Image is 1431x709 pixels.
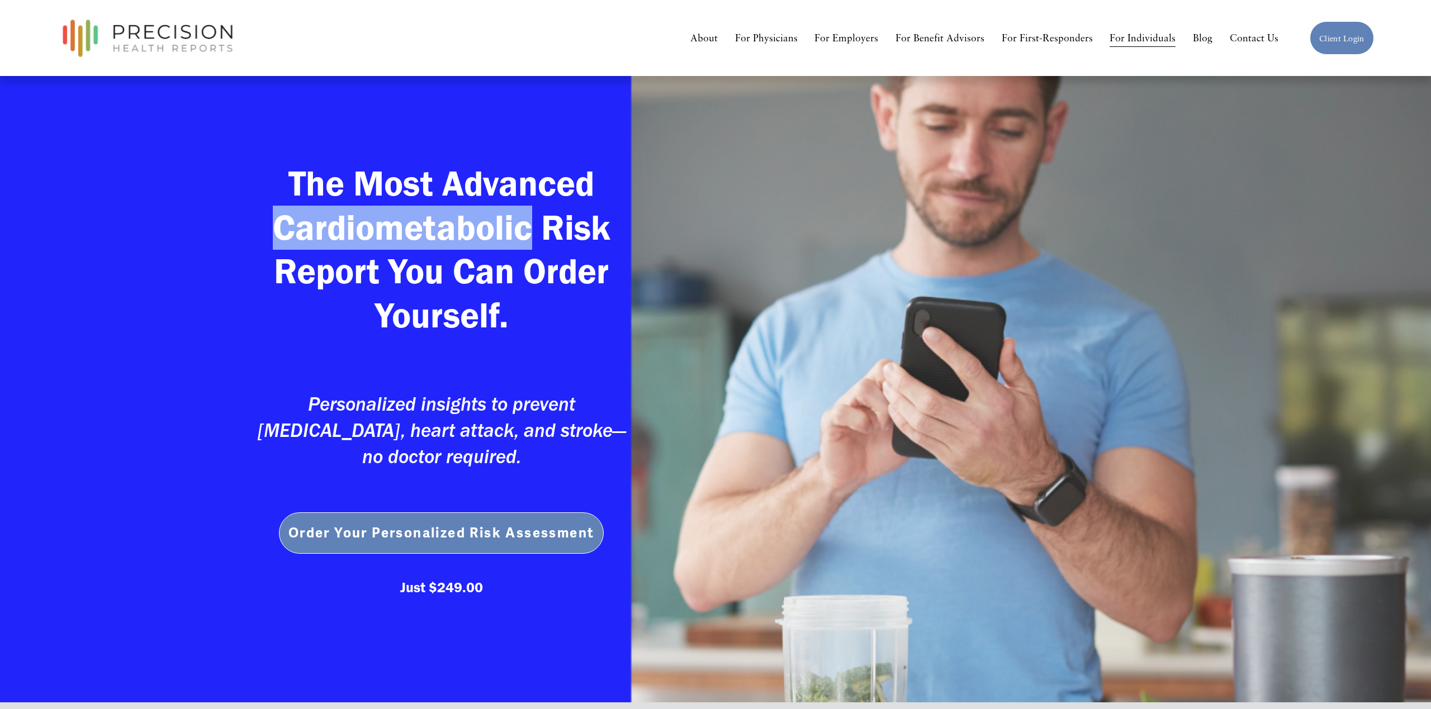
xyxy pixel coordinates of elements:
[258,392,626,468] em: Personalized insights to prevent [MEDICAL_DATA], heart attack, and stroke—no doctor required.
[814,28,878,47] a: For Employers
[57,15,238,62] img: Precision Health Reports
[735,28,798,47] a: For Physicians
[1002,28,1093,47] a: For First-Responders
[273,161,619,337] strong: The Most Advanced Cardiometabolic Risk Report You Can Order Yourself.
[1230,553,1431,709] iframe: Chat Widget
[895,28,984,47] a: For Benefit Advisors
[1193,28,1212,47] a: Blog
[400,579,483,596] strong: Just $249.00
[1110,28,1176,47] a: For Individuals
[288,525,595,541] span: Order Your Personalized Risk Assessment
[690,28,718,47] a: About
[1230,28,1278,47] a: Contact Us
[279,512,604,554] button: Order Your Personalized Risk Assessment
[1310,21,1373,55] a: Client Login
